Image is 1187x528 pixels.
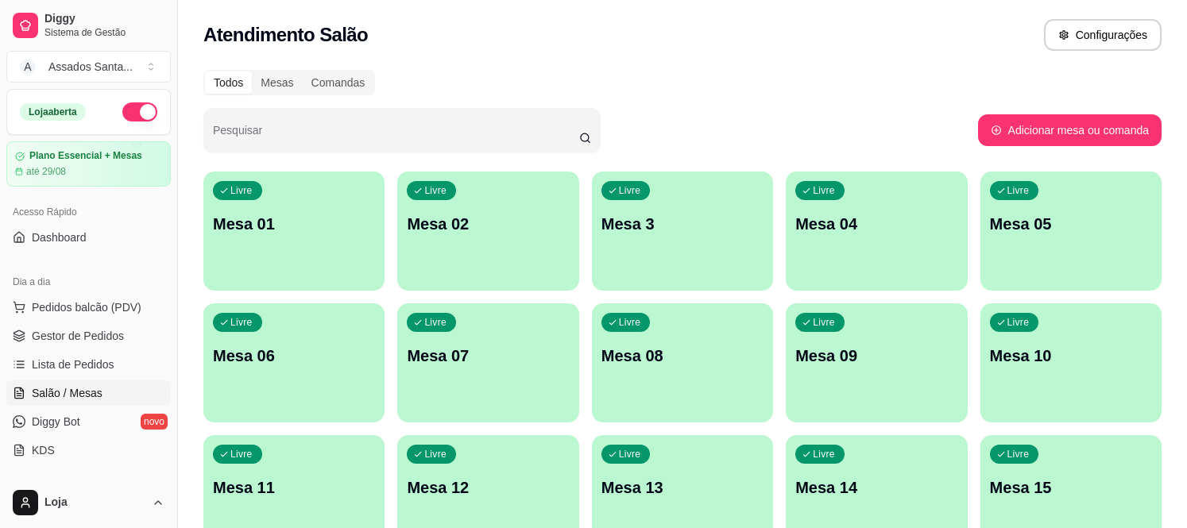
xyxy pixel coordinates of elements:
[601,213,764,235] p: Mesa 3
[213,213,375,235] p: Mesa 01
[213,129,579,145] input: Pesquisar
[990,213,1152,235] p: Mesa 05
[601,345,764,367] p: Mesa 08
[230,184,253,197] p: Livre
[29,150,142,162] article: Plano Essencial + Mesas
[230,316,253,329] p: Livre
[980,303,1162,422] button: LivreMesa 10
[619,448,641,461] p: Livre
[6,380,171,406] a: Salão / Mesas
[32,442,55,458] span: KDS
[44,495,145,510] span: Loja
[990,476,1152,499] p: Mesa 15
[1007,448,1030,461] p: Livre
[619,184,641,197] p: Livre
[601,476,764,499] p: Mesa 13
[6,141,171,187] a: Plano Essencial + Mesasaté 29/08
[6,199,171,225] div: Acesso Rápido
[980,172,1162,291] button: LivreMesa 05
[1044,19,1162,51] button: Configurações
[1007,184,1030,197] p: Livre
[122,102,157,121] button: Alterar Status
[978,114,1162,146] button: Adicionar mesa ou comanda
[26,165,66,178] article: até 29/08
[32,356,114,372] span: Lista de Pedidos
[397,172,578,291] button: LivreMesa 02
[44,26,164,39] span: Sistema de Gestão
[6,437,171,463] a: KDS
[32,328,124,344] span: Gestor de Pedidos
[303,71,374,94] div: Comandas
[32,229,87,245] span: Dashboard
[592,303,773,422] button: LivreMesa 08
[6,352,171,377] a: Lista de Pedidos
[6,409,171,434] a: Diggy Botnovo
[990,345,1152,367] p: Mesa 10
[32,385,102,401] span: Salão / Mesas
[397,303,578,422] button: LivreMesa 07
[6,269,171,295] div: Dia a dia
[20,59,36,75] span: A
[407,345,569,367] p: Mesa 07
[6,323,171,349] a: Gestor de Pedidos
[592,172,773,291] button: LivreMesa 3
[407,213,569,235] p: Mesa 02
[786,172,967,291] button: LivreMesa 04
[230,448,253,461] p: Livre
[32,299,141,315] span: Pedidos balcão (PDV)
[795,476,957,499] p: Mesa 14
[795,345,957,367] p: Mesa 09
[813,316,835,329] p: Livre
[813,184,835,197] p: Livre
[6,295,171,320] button: Pedidos balcão (PDV)
[424,184,447,197] p: Livre
[44,12,164,26] span: Diggy
[6,225,171,250] a: Dashboard
[795,213,957,235] p: Mesa 04
[407,476,569,499] p: Mesa 12
[205,71,252,94] div: Todos
[1007,316,1030,329] p: Livre
[213,345,375,367] p: Mesa 06
[203,303,385,422] button: LivreMesa 06
[619,316,641,329] p: Livre
[6,51,171,83] button: Select a team
[424,448,447,461] p: Livre
[813,448,835,461] p: Livre
[252,71,302,94] div: Mesas
[424,316,447,329] p: Livre
[213,476,375,499] p: Mesa 11
[6,484,171,522] button: Loja
[32,414,80,430] span: Diggy Bot
[786,303,967,422] button: LivreMesa 09
[20,103,86,121] div: Loja aberta
[48,59,133,75] div: Assados Santa ...
[6,6,171,44] a: DiggySistema de Gestão
[203,172,385,291] button: LivreMesa 01
[203,22,368,48] h2: Atendimento Salão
